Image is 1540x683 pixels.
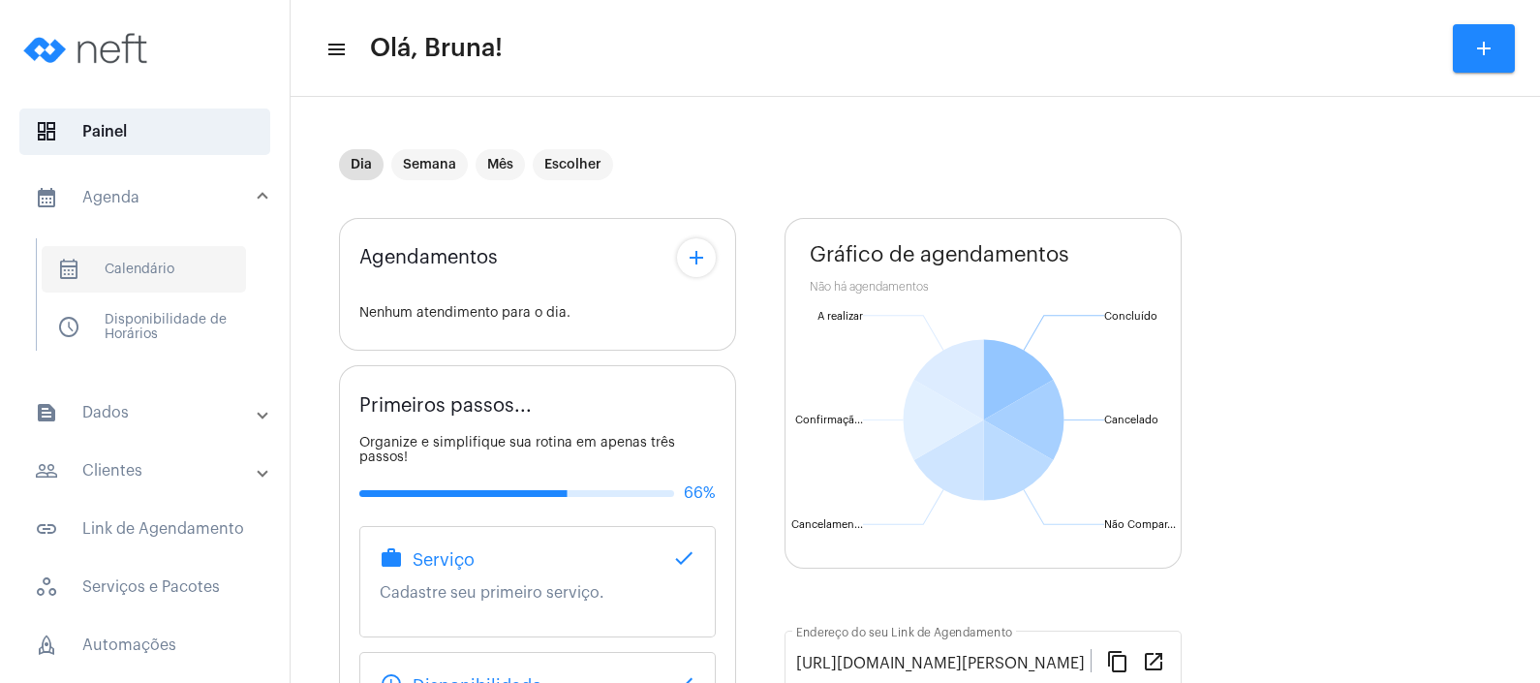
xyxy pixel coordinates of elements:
[391,149,468,180] mat-chip: Semana
[791,519,863,530] text: Cancelamen...
[42,246,246,293] span: Calendário
[35,459,58,482] mat-icon: sidenav icon
[35,401,58,424] mat-icon: sidenav icon
[35,120,58,143] span: sidenav icon
[533,149,613,180] mat-chip: Escolher
[12,229,290,378] div: sidenav iconAgenda
[1472,37,1495,60] mat-icon: add
[1106,649,1129,672] mat-icon: content_copy
[672,546,695,570] mat-icon: done
[35,459,259,482] mat-panel-title: Clientes
[57,258,80,281] span: sidenav icon
[35,186,58,209] mat-icon: sidenav icon
[42,304,246,351] span: Disponibilidade de Horários
[1104,311,1157,322] text: Concluído
[57,316,80,339] span: sidenav icon
[359,436,675,464] span: Organize e simplifique sua rotina em apenas três passos!
[370,33,503,64] span: Olá, Bruna!
[35,186,259,209] mat-panel-title: Agenda
[359,247,498,268] span: Agendamentos
[35,575,58,599] span: sidenav icon
[339,149,384,180] mat-chip: Dia
[817,311,863,322] text: A realizar
[380,584,695,602] p: Cadastre seu primeiro serviço.
[810,243,1069,266] span: Gráfico de agendamentos
[1104,519,1176,530] text: Não Compar...
[684,484,716,502] span: 66%
[35,401,259,424] mat-panel-title: Dados
[1142,649,1165,672] mat-icon: open_in_new
[12,448,290,494] mat-expansion-panel-header: sidenav iconClientes
[15,10,161,87] img: logo-neft-novo-2.png
[359,306,716,321] div: Nenhum atendimento para o dia.
[19,622,270,668] span: Automações
[325,38,345,61] mat-icon: sidenav icon
[1104,415,1158,425] text: Cancelado
[413,550,475,570] span: Serviço
[359,395,532,417] span: Primeiros passos...
[380,546,403,570] mat-icon: work
[35,634,58,657] span: sidenav icon
[12,167,290,229] mat-expansion-panel-header: sidenav iconAgenda
[795,415,863,426] text: Confirmaçã...
[19,564,270,610] span: Serviços e Pacotes
[685,246,708,269] mat-icon: add
[19,109,270,155] span: Painel
[476,149,525,180] mat-chip: Mês
[19,506,270,552] span: Link de Agendamento
[12,389,290,436] mat-expansion-panel-header: sidenav iconDados
[35,517,58,541] mat-icon: sidenav icon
